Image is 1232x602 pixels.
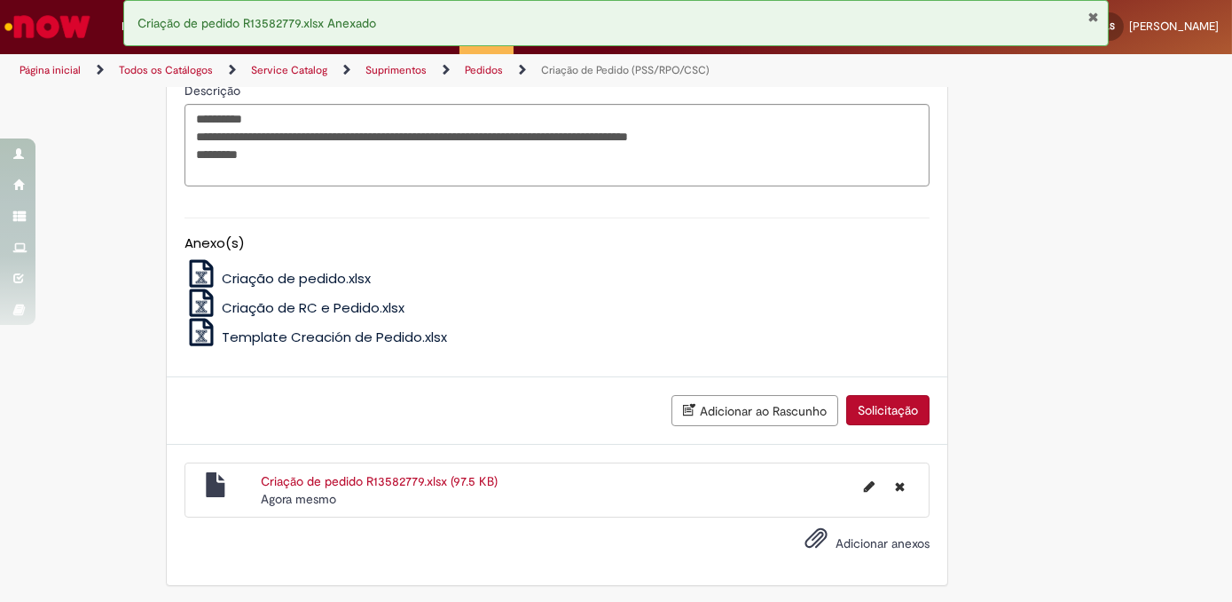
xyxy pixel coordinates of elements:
[465,63,503,77] a: Pedidos
[261,473,498,489] a: Criação de pedido R13582779.xlsx (97.5 KB)
[222,298,404,317] span: Criação de RC e Pedido.xlsx
[1087,10,1099,24] button: Fechar Notificação
[13,54,808,87] ul: Trilhas de página
[846,395,930,425] button: Solicitação
[251,63,327,77] a: Service Catalog
[119,63,213,77] a: Todos os Catálogos
[853,472,885,501] button: Editar nome de arquivo Criação de pedido R13582779.xlsx
[222,269,371,288] span: Criação de pedido.xlsx
[184,269,371,288] a: Criação de pedido.xlsx
[800,522,832,563] button: Adicionar anexos
[184,104,930,186] textarea: Descrição
[2,9,93,44] img: ServiceNow
[184,298,404,317] a: Criação de RC e Pedido.xlsx
[365,63,427,77] a: Suprimentos
[261,491,336,507] time: 30/09/2025 17:27:11
[184,328,447,346] a: Template Creación de Pedido.xlsx
[541,63,710,77] a: Criação de Pedido (PSS/RPO/CSC)
[20,63,81,77] a: Página inicial
[122,18,184,36] span: Requisições
[671,395,838,426] button: Adicionar ao Rascunho
[1104,20,1115,32] span: LS
[222,328,447,346] span: Template Creación de Pedido.xlsx
[836,535,930,551] span: Adicionar anexos
[184,83,244,99] span: Descrição
[261,491,336,507] span: Agora mesmo
[1129,19,1219,34] span: [PERSON_NAME]
[884,472,915,501] button: Excluir Criação de pedido R13582779.xlsx
[137,15,376,31] span: Criação de pedido R13582779.xlsx Anexado
[184,236,930,251] h5: Anexo(s)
